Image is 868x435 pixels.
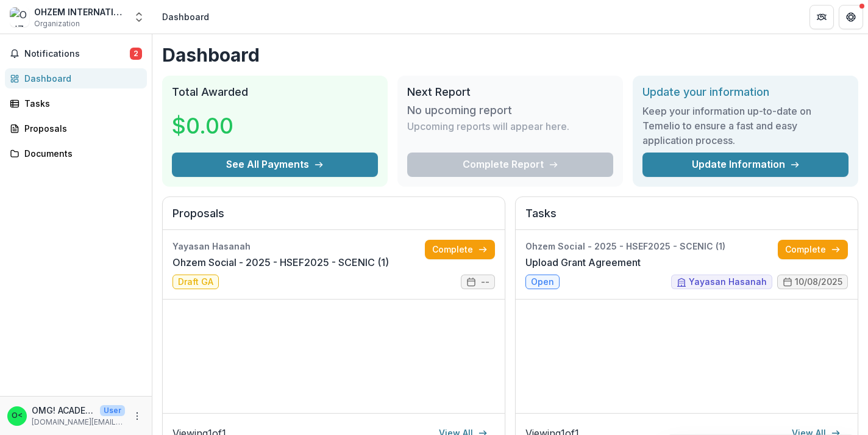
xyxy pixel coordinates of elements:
[642,153,848,177] a: Update Information
[172,109,263,142] h3: $0.00
[5,68,147,88] a: Dashboard
[24,97,137,110] div: Tasks
[5,118,147,138] a: Proposals
[407,104,512,117] h3: No upcoming report
[809,5,834,29] button: Partners
[32,404,95,417] p: OMG! ACADEMY <[DOMAIN_NAME][EMAIL_ADDRESS][DOMAIN_NAME]>
[5,44,147,63] button: Notifications2
[5,93,147,113] a: Tasks
[130,409,144,423] button: More
[24,147,137,160] div: Documents
[157,8,214,26] nav: breadcrumb
[24,122,137,135] div: Proposals
[525,255,641,270] a: Upload Grant Agreement
[24,72,137,85] div: Dashboard
[173,255,389,270] a: Ohzem Social - 2025 - HSEF2025 - SCENIC (1)
[5,143,147,164] a: Documents
[172,153,378,177] button: See All Payments
[407,85,613,99] h2: Next Report
[162,10,209,23] div: Dashboard
[32,417,125,428] p: [DOMAIN_NAME][EMAIL_ADDRESS][DOMAIN_NAME]
[162,44,858,66] h1: Dashboard
[172,85,378,99] h2: Total Awarded
[173,207,495,230] h2: Proposals
[407,119,569,134] p: Upcoming reports will appear here.
[10,7,29,27] img: OHZEM INTERNATIONAL
[34,18,80,29] span: Organization
[642,85,848,99] h2: Update your information
[425,240,495,259] a: Complete
[130,48,142,60] span: 2
[642,104,848,148] h3: Keep your information up-to-date on Temelio to ensure a fast and easy application process.
[130,5,148,29] button: Open entity switcher
[34,5,126,18] div: OHZEM INTERNATIONAL
[12,412,23,420] div: OMG! ACADEMY <omgbki.academy@gmail.com>
[24,49,130,59] span: Notifications
[100,405,125,416] p: User
[778,240,848,259] a: Complete
[525,207,848,230] h2: Tasks
[839,5,863,29] button: Get Help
